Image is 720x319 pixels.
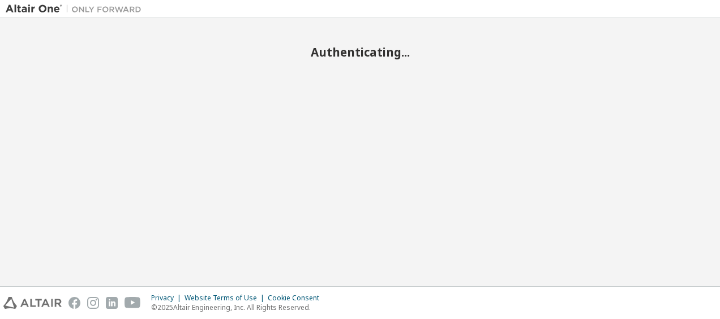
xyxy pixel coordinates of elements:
[106,297,118,309] img: linkedin.svg
[6,45,714,59] h2: Authenticating...
[87,297,99,309] img: instagram.svg
[3,297,62,309] img: altair_logo.svg
[6,3,147,15] img: Altair One
[268,294,326,303] div: Cookie Consent
[151,294,185,303] div: Privacy
[125,297,141,309] img: youtube.svg
[185,294,268,303] div: Website Terms of Use
[68,297,80,309] img: facebook.svg
[151,303,326,312] p: © 2025 Altair Engineering, Inc. All Rights Reserved.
